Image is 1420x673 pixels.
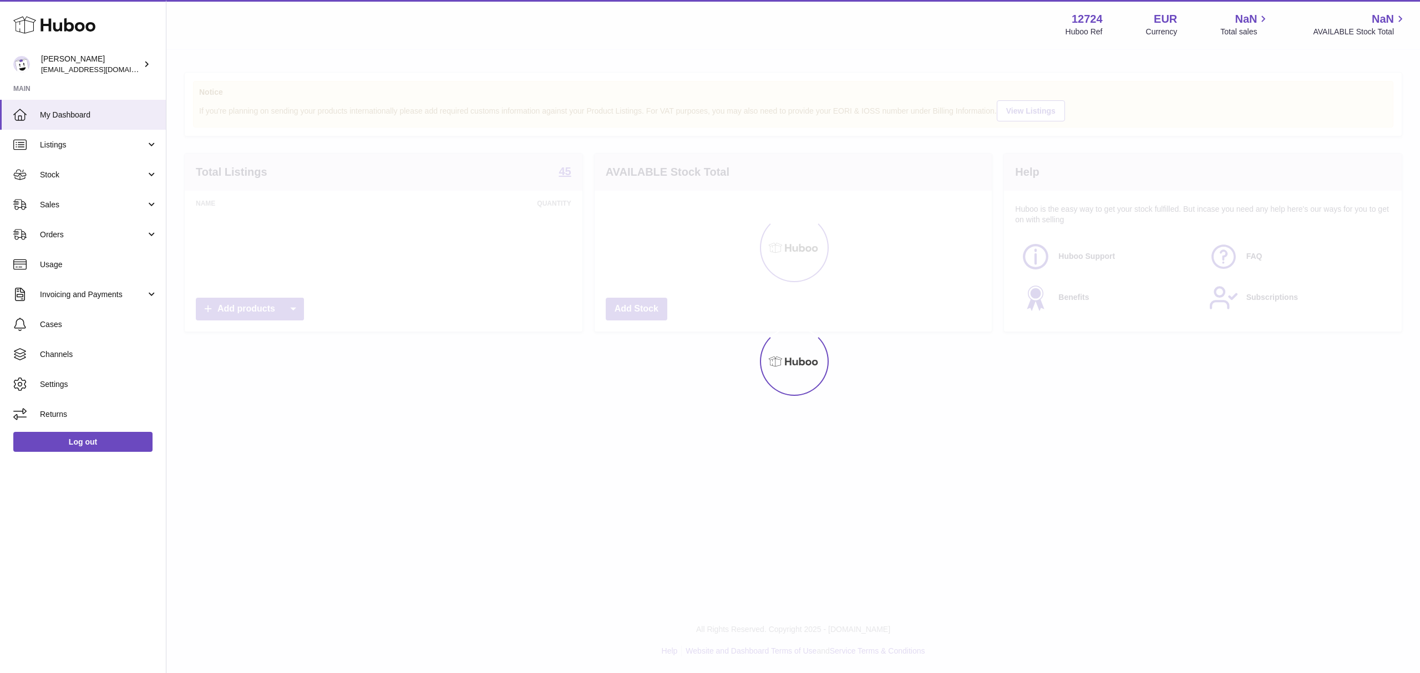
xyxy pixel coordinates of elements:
span: Returns [40,409,158,420]
div: Currency [1146,27,1178,37]
a: Log out [13,432,153,452]
span: Invoicing and Payments [40,289,146,300]
a: NaN Total sales [1220,12,1270,37]
span: Settings [40,379,158,390]
span: My Dashboard [40,110,158,120]
span: AVAILABLE Stock Total [1313,27,1407,37]
span: NaN [1372,12,1394,27]
span: NaN [1235,12,1257,27]
span: Usage [40,259,158,270]
strong: 12724 [1072,12,1103,27]
a: NaN AVAILABLE Stock Total [1313,12,1407,37]
strong: EUR [1154,12,1177,27]
img: internalAdmin-12724@internal.huboo.com [13,56,30,73]
span: Cases [40,319,158,330]
span: Total sales [1220,27,1270,37]
span: Listings [40,140,146,150]
span: Orders [40,230,146,240]
span: Channels [40,349,158,360]
div: Huboo Ref [1066,27,1103,37]
div: [PERSON_NAME] [41,54,141,75]
span: [EMAIL_ADDRESS][DOMAIN_NAME] [41,65,163,74]
span: Stock [40,170,146,180]
span: Sales [40,200,146,210]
